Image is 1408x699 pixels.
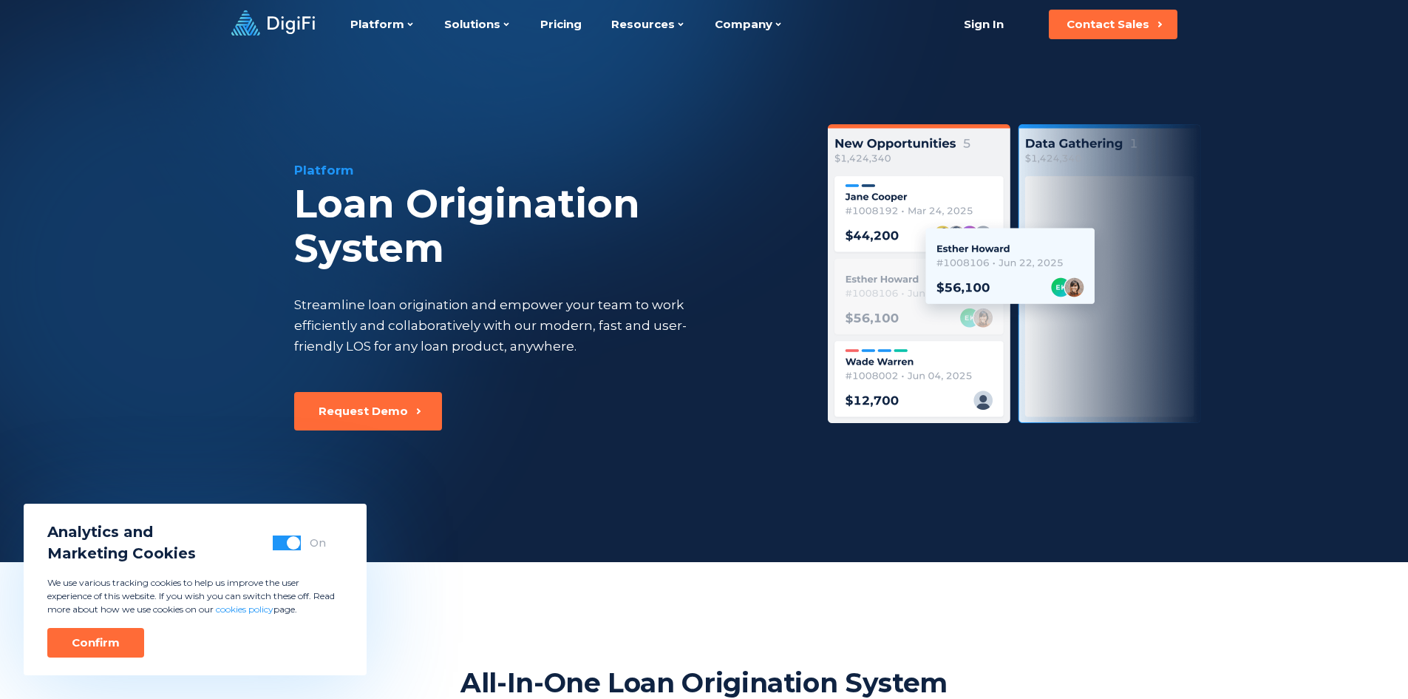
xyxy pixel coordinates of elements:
[47,576,343,616] p: We use various tracking cookies to help us improve the user experience of this website. If you wi...
[1049,10,1177,39] button: Contact Sales
[294,392,442,430] button: Request Demo
[47,521,196,543] span: Analytics and
[47,543,196,564] span: Marketing Cookies
[294,294,714,357] div: Streamline loan origination and empower your team to work efficiently and collaboratively with ou...
[294,182,791,271] div: Loan Origination System
[47,628,144,658] button: Confirm
[294,161,791,179] div: Platform
[72,635,120,650] div: Confirm
[946,10,1022,39] a: Sign In
[319,404,408,419] div: Request Demo
[310,536,326,550] div: On
[1067,17,1149,32] div: Contact Sales
[216,604,273,615] a: cookies policy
